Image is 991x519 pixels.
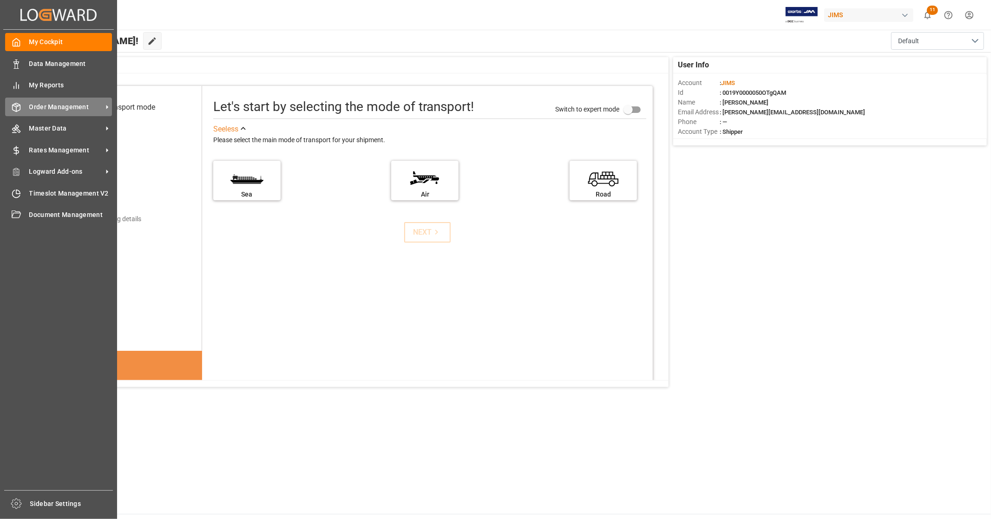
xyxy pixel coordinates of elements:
a: Document Management [5,206,112,224]
span: Logward Add-ons [29,167,103,177]
span: Rates Management [29,145,103,155]
span: Master Data [29,124,103,133]
span: Sidebar Settings [30,499,113,509]
span: User Info [678,59,709,71]
span: Name [678,98,720,107]
img: Exertis%20JAM%20-%20Email%20Logo.jpg_1722504956.jpg [786,7,818,23]
span: : [720,79,735,86]
span: Default [898,36,919,46]
div: JIMS [824,8,913,22]
div: NEXT [413,227,441,238]
span: : — [720,118,727,125]
span: Id [678,88,720,98]
span: My Cockpit [29,37,112,47]
span: JIMS [721,79,735,86]
button: Help Center [938,5,959,26]
button: NEXT [404,222,451,243]
a: My Cockpit [5,33,112,51]
span: Switch to expert mode [555,105,619,112]
span: Email Address [678,107,720,117]
span: Account [678,78,720,88]
div: See less [213,124,238,135]
button: open menu [891,32,984,50]
button: JIMS [824,6,917,24]
span: Hello [PERSON_NAME]! [39,32,138,50]
a: My Reports [5,76,112,94]
span: Order Management [29,102,103,112]
a: Timeslot Management V2 [5,184,112,202]
a: Data Management [5,54,112,72]
span: : 0019Y0000050OTgQAM [720,89,786,96]
span: Timeslot Management V2 [29,189,112,198]
span: Account Type [678,127,720,137]
button: show 11 new notifications [917,5,938,26]
span: : Shipper [720,128,743,135]
div: Let's start by selecting the mode of transport! [213,97,474,117]
div: Sea [218,190,276,199]
div: Please select the main mode of transport for your shipment. [213,135,646,146]
span: : [PERSON_NAME][EMAIL_ADDRESS][DOMAIN_NAME] [720,109,865,116]
span: Phone [678,117,720,127]
span: Document Management [29,210,112,220]
div: Air [396,190,454,199]
div: Select transport mode [83,102,155,113]
span: : [PERSON_NAME] [720,99,768,106]
span: Data Management [29,59,112,69]
div: Road [574,190,632,199]
span: 11 [927,6,938,15]
span: My Reports [29,80,112,90]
